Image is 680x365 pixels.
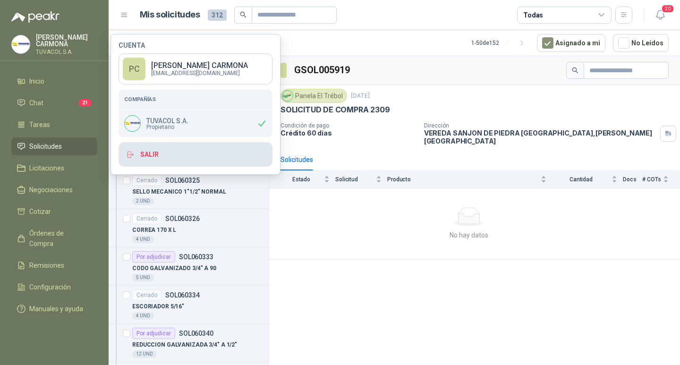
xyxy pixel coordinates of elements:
a: Manuales y ayuda [11,300,97,318]
div: Solicitudes [280,154,313,165]
h5: Compañías [124,95,267,103]
div: 4 UND [132,236,154,243]
a: Configuración [11,278,97,296]
th: Estado [269,170,335,188]
a: Chat21 [11,94,97,112]
div: Por adjudicar [132,328,175,339]
a: CerradoSOL060326CORREA 170 X L4 UND [109,209,269,247]
p: TUVACOL S.A. [146,118,188,124]
p: SELLO MECANICO 1"1/2" NORMAL [132,187,226,196]
span: search [572,67,578,74]
span: Órdenes de Compra [29,228,88,249]
p: REDUCCION GALVANIZADA 3/4" A 1/2" [132,340,237,349]
p: CORREA 170 X L [132,226,176,235]
button: No Leídos [613,34,669,52]
a: Órdenes de Compra [11,224,97,253]
div: Cerrado [132,213,161,224]
p: Dirección [424,122,656,129]
span: Solicitudes [29,141,62,152]
a: Tareas [11,116,97,134]
div: Cerrado [132,175,161,186]
p: [PERSON_NAME] CARMONA [36,34,97,47]
button: Salir [119,142,272,167]
span: Manuales y ayuda [29,304,83,314]
span: # COTs [642,176,661,183]
p: SOL060326 [165,215,200,222]
h1: Mis solicitudes [140,8,200,22]
span: Propietario [146,124,188,130]
p: SOL060333 [179,254,213,260]
span: search [240,11,246,18]
span: Negociaciones [29,185,73,195]
button: Asignado a mi [537,34,605,52]
p: [EMAIL_ADDRESS][DOMAIN_NAME] [151,70,248,76]
img: Logo peakr [11,11,59,23]
div: Company LogoTUVACOL S.A.Propietario [119,110,272,137]
div: 5 UND [132,274,154,281]
a: CerradoSOL060334ESCORIADOR 5/16"4 UND [109,286,269,324]
span: Configuración [29,282,71,292]
div: 4 UND [132,312,154,320]
span: Inicio [29,76,44,86]
div: 1 - 50 de 152 [471,35,529,51]
p: SOL060340 [179,330,213,337]
a: Inicio [11,72,97,90]
span: Tareas [29,119,50,130]
div: No hay datos [273,230,665,240]
th: Cantidad [552,170,623,188]
th: Solicitud [335,170,387,188]
a: Por adjudicarSOL060333CODO GALVANIZADO 3/4" A 905 UND [109,247,269,286]
th: Docs [623,170,642,188]
button: 20 [652,7,669,24]
p: Crédito 60 días [280,129,416,137]
div: 12 UND [132,350,157,358]
div: Cerrado [132,289,161,301]
p: ESCORIADOR 5/16" [132,302,184,311]
a: Solicitudes [11,137,97,155]
a: Licitaciones [11,159,97,177]
span: Chat [29,98,43,108]
img: Company Logo [125,116,140,131]
span: 21 [78,99,92,107]
div: Todas [523,10,543,20]
img: Company Logo [12,35,30,53]
span: Licitaciones [29,163,64,173]
p: CODO GALVANIZADO 3/4" A 90 [132,264,216,273]
p: SOLICITUD DE COMPRA 2309 [280,105,390,115]
a: Por adjudicarSOL060340REDUCCION GALVANIZADA 3/4" A 1/2"12 UND [109,324,269,362]
span: Solicitud [335,176,374,183]
span: 312 [208,9,227,21]
span: Estado [280,176,322,183]
div: Por adjudicar [132,251,175,263]
p: [DATE] [351,92,370,101]
a: PC[PERSON_NAME] CARMONA[EMAIL_ADDRESS][DOMAIN_NAME] [119,53,272,85]
h4: Cuenta [119,42,272,49]
p: Condición de pago [280,122,416,129]
span: 20 [661,4,674,13]
div: PC [123,58,145,80]
span: Cotizar [29,206,51,217]
div: Panela El Trébol [280,89,347,103]
span: Producto [387,176,539,183]
a: Cotizar [11,203,97,221]
p: [PERSON_NAME] CARMONA [151,62,248,69]
a: Negociaciones [11,181,97,199]
a: Remisiones [11,256,97,274]
h3: GSOL005919 [294,63,351,77]
p: SOL060325 [165,177,200,184]
a: CerradoSOL060325SELLO MECANICO 1"1/2" NORMAL2 UND [109,171,269,209]
div: 2 UND [132,197,154,205]
p: TUVACOL S.A. [36,49,97,55]
span: Remisiones [29,260,64,271]
span: Cantidad [552,176,610,183]
p: SOL060334 [165,292,200,298]
th: Producto [387,170,552,188]
th: # COTs [642,170,680,188]
p: VEREDA SANJON DE PIEDRA [GEOGRAPHIC_DATA] , [PERSON_NAME][GEOGRAPHIC_DATA] [424,129,656,145]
